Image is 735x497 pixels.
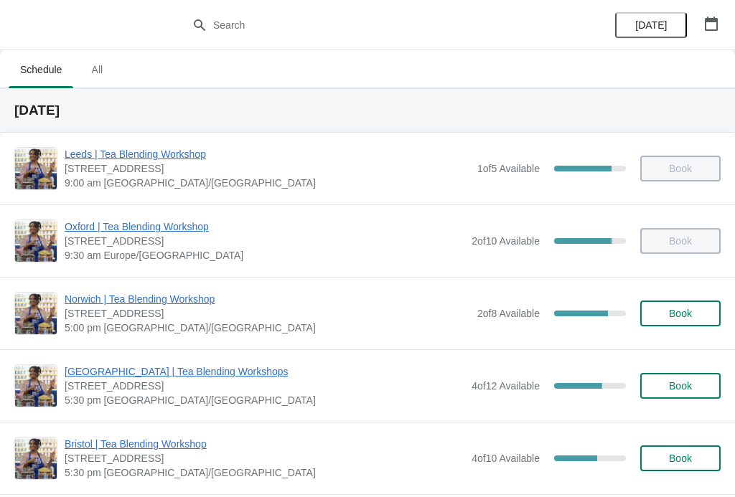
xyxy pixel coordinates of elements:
span: Oxford | Tea Blending Workshop [65,219,464,234]
img: Bristol | Tea Blending Workshop | 73 Park Street, Bristol, BS1 5PB | 5:30 pm Europe/London [15,437,57,479]
span: 1 of 5 Available [477,163,540,174]
span: 5:30 pm [GEOGRAPHIC_DATA]/[GEOGRAPHIC_DATA] [65,465,464,480]
span: Book [669,453,692,464]
img: Glasgow | Tea Blending Workshops | 215 Byres Road, Glasgow G12 8UD, UK | 5:30 pm Europe/London [15,365,57,407]
h2: [DATE] [14,103,721,118]
span: [STREET_ADDRESS] [65,379,464,393]
span: Schedule [9,57,73,82]
span: 5:00 pm [GEOGRAPHIC_DATA]/[GEOGRAPHIC_DATA] [65,321,470,335]
span: Norwich | Tea Blending Workshop [65,292,470,306]
span: Leeds | Tea Blending Workshop [65,147,470,161]
button: [DATE] [615,12,687,38]
span: [STREET_ADDRESS] [65,451,464,465]
span: Bristol | Tea Blending Workshop [65,437,464,451]
span: [STREET_ADDRESS] [65,161,470,176]
span: Book [669,308,692,319]
span: Book [669,380,692,392]
img: Leeds | Tea Blending Workshop | Unit 42, Queen Victoria St, Victoria Quarter, Leeds, LS1 6BE | 9:... [15,148,57,189]
span: [STREET_ADDRESS] [65,234,464,248]
span: 9:30 am Europe/[GEOGRAPHIC_DATA] [65,248,464,262]
img: Norwich | Tea Blending Workshop | 9 Back Of The Inns, Norwich NR2 1PT, UK | 5:00 pm Europe/London [15,293,57,334]
span: [STREET_ADDRESS] [65,306,470,321]
span: 4 of 12 Available [472,380,540,392]
span: 9:00 am [GEOGRAPHIC_DATA]/[GEOGRAPHIC_DATA] [65,176,470,190]
span: [DATE] [635,19,667,31]
input: Search [212,12,551,38]
img: Oxford | Tea Blending Workshop | 23 High Street, Oxford, OX1 4AH | 9:30 am Europe/London [15,220,57,262]
span: All [79,57,115,82]
button: Book [640,445,721,471]
span: 4 of 10 Available [472,453,540,464]
span: 5:30 pm [GEOGRAPHIC_DATA]/[GEOGRAPHIC_DATA] [65,393,464,407]
span: [GEOGRAPHIC_DATA] | Tea Blending Workshops [65,364,464,379]
button: Book [640,300,721,326]
span: 2 of 10 Available [472,235,540,247]
span: 2 of 8 Available [477,308,540,319]
button: Book [640,373,721,399]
